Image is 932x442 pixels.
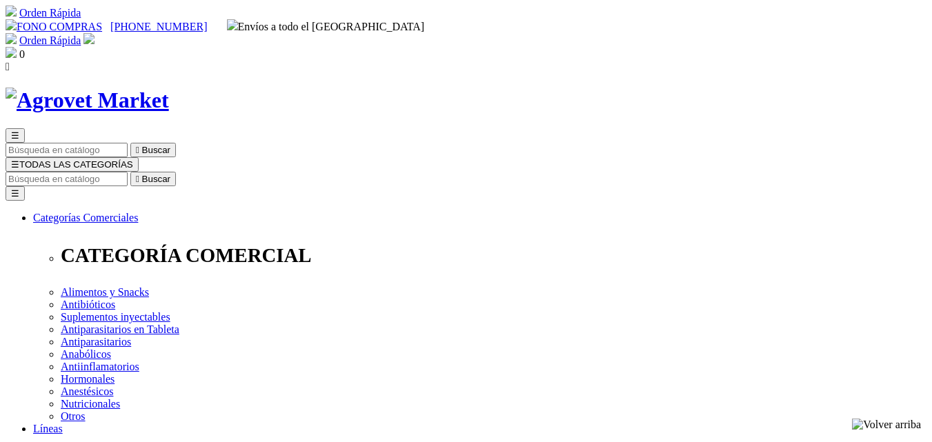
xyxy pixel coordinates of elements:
[142,174,170,184] span: Buscar
[61,361,139,372] a: Antiinflamatorios
[61,323,179,335] a: Antiparasitarios en Tableta
[61,348,111,360] a: Anabólicos
[6,143,128,157] input: Buscar
[61,299,115,310] a: Antibióticos
[6,47,17,58] img: shopping-bag.svg
[61,336,131,348] a: Antiparasitarios
[61,385,113,397] a: Anestésicos
[227,21,425,32] span: Envíos a todo el [GEOGRAPHIC_DATA]
[6,172,128,186] input: Buscar
[130,172,176,186] button:  Buscar
[6,128,25,143] button: ☰
[142,145,170,155] span: Buscar
[6,19,17,30] img: phone.svg
[61,410,86,422] a: Otros
[852,419,921,431] img: Volver arriba
[130,143,176,157] button:  Buscar
[61,286,149,298] a: Alimentos y Snacks
[6,157,139,172] button: ☰TODAS LAS CATEGORÍAS
[61,244,926,267] p: CATEGORÍA COMERCIAL
[33,212,138,223] a: Categorías Comerciales
[11,159,19,170] span: ☰
[33,423,63,434] a: Líneas
[61,373,115,385] a: Hormonales
[6,88,169,113] img: Agrovet Market
[83,34,95,46] a: Acceda a su cuenta de cliente
[19,34,81,46] a: Orden Rápida
[83,33,95,44] img: user.svg
[110,21,207,32] a: [PHONE_NUMBER]
[6,33,17,44] img: shopping-cart.svg
[6,61,10,72] i: 
[19,7,81,19] a: Orden Rápida
[6,6,17,17] img: shopping-cart.svg
[61,311,170,323] a: Suplementos inyectables
[136,145,139,155] i: 
[61,398,120,410] a: Nutricionales
[227,19,238,30] img: delivery-truck.svg
[136,174,139,184] i: 
[6,21,102,32] a: FONO COMPRAS
[11,130,19,141] span: ☰
[19,48,25,60] span: 0
[6,186,25,201] button: ☰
